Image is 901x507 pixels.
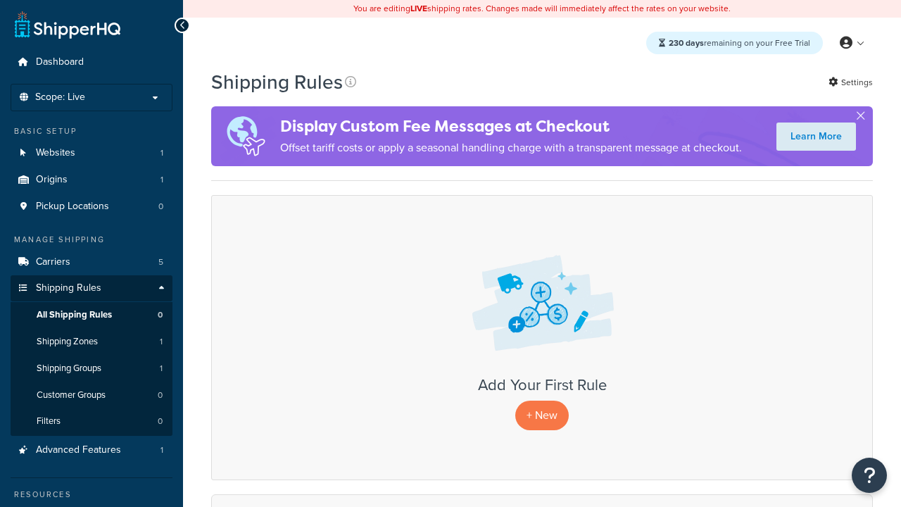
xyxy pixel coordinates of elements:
span: Shipping Zones [37,336,98,348]
b: LIVE [410,2,427,15]
li: All Shipping Rules [11,302,172,328]
a: Carriers 5 [11,249,172,275]
span: 1 [160,444,163,456]
a: ShipperHQ Home [15,11,120,39]
span: Dashboard [36,56,84,68]
div: Basic Setup [11,125,172,137]
li: Websites [11,140,172,166]
span: 1 [160,174,163,186]
span: 5 [158,256,163,268]
span: Pickup Locations [36,201,109,213]
span: Carriers [36,256,70,268]
p: + New [515,401,569,430]
a: All Shipping Rules 0 [11,302,172,328]
li: Shipping Zones [11,329,172,355]
span: All Shipping Rules [37,309,112,321]
div: Resources [11,489,172,501]
a: Customer Groups 0 [11,382,172,408]
span: 0 [158,389,163,401]
a: Shipping Rules [11,275,172,301]
button: Open Resource Center [852,458,887,493]
span: Customer Groups [37,389,106,401]
span: 0 [158,201,163,213]
span: Shipping Groups [37,363,101,375]
li: Customer Groups [11,382,172,408]
a: Settings [828,73,873,92]
li: Filters [11,408,172,434]
a: Shipping Zones 1 [11,329,172,355]
span: 1 [160,336,163,348]
h1: Shipping Rules [211,68,343,96]
img: duties-banner-06bc72dcb5fe05cb3f9472aba00be2ae8eb53ab6f0d8bb03d382ba314ac3c341.png [211,106,280,166]
a: Filters 0 [11,408,172,434]
span: Filters [37,415,61,427]
a: Dashboard [11,49,172,75]
span: 0 [158,309,163,321]
a: Origins 1 [11,167,172,193]
div: remaining on your Free Trial [646,32,823,54]
a: Shipping Groups 1 [11,356,172,382]
li: Pickup Locations [11,194,172,220]
h3: Add Your First Rule [226,377,858,394]
li: Shipping Rules [11,275,172,436]
h4: Display Custom Fee Messages at Checkout [280,115,742,138]
li: Origins [11,167,172,193]
span: Shipping Rules [36,282,101,294]
span: Origins [36,174,68,186]
a: Pickup Locations 0 [11,194,172,220]
span: Advanced Features [36,444,121,456]
p: Offset tariff costs or apply a seasonal handling charge with a transparent message at checkout. [280,138,742,158]
span: 1 [160,147,163,159]
a: Websites 1 [11,140,172,166]
li: Shipping Groups [11,356,172,382]
li: Advanced Features [11,437,172,463]
strong: 230 days [669,37,704,49]
span: 1 [160,363,163,375]
span: Scope: Live [35,92,85,104]
li: Carriers [11,249,172,275]
a: Learn More [776,123,856,151]
a: Advanced Features 1 [11,437,172,463]
div: Manage Shipping [11,234,172,246]
span: Websites [36,147,75,159]
span: 0 [158,415,163,427]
